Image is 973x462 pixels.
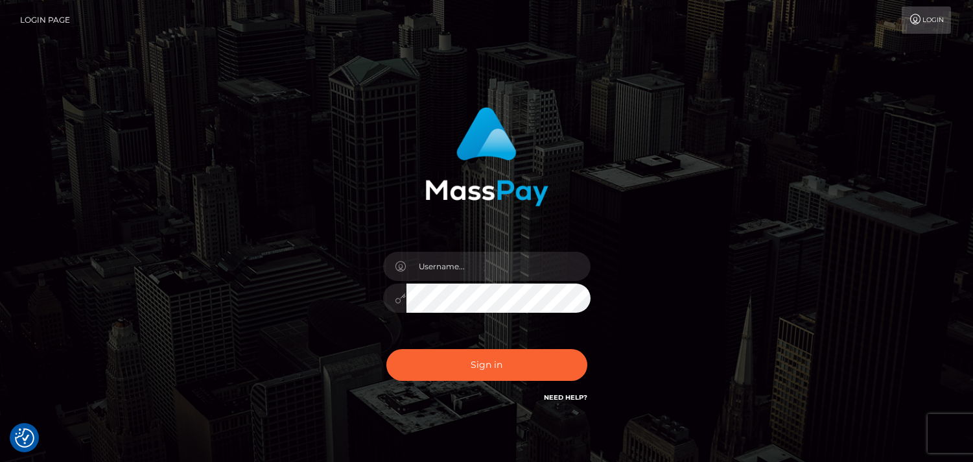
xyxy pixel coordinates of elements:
[544,393,587,402] a: Need Help?
[406,252,591,281] input: Username...
[15,428,34,448] button: Consent Preferences
[20,6,70,34] a: Login Page
[425,107,548,206] img: MassPay Login
[15,428,34,448] img: Revisit consent button
[386,349,587,381] button: Sign in
[902,6,951,34] a: Login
